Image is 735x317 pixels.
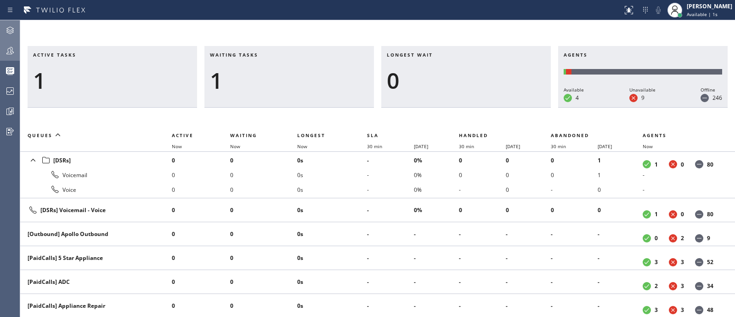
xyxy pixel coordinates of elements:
[551,182,598,197] li: -
[297,299,367,313] li: 0s
[695,234,703,242] dt: Offline
[172,167,230,182] li: 0
[28,254,164,262] div: [PaidCalls] 5 Star Appliance
[707,161,713,168] dd: 80
[172,153,230,167] li: 0
[669,234,677,242] dt: Unavailable
[210,52,258,58] span: Waiting tasks
[506,227,551,242] li: -
[695,210,703,219] dt: Offline
[414,153,459,167] li: 0%
[172,251,230,265] li: 0
[459,143,474,150] span: 30 min
[506,143,520,150] span: [DATE]
[629,94,638,102] dt: Unavailable
[551,167,598,182] li: 0
[297,275,367,289] li: 0s
[172,275,230,289] li: 0
[551,251,598,265] li: -
[28,302,164,310] div: [PaidCalls] Appliance Repair
[598,227,643,242] li: -
[459,227,506,242] li: -
[576,94,579,102] dd: 4
[387,67,545,94] div: 0
[367,153,414,167] li: -
[655,210,658,218] dd: 1
[230,299,297,313] li: 0
[598,182,643,197] li: 0
[551,203,598,218] li: 0
[707,306,713,314] dd: 48
[669,282,677,290] dt: Unavailable
[681,258,684,266] dd: 3
[28,169,164,180] div: Voicemail
[643,282,651,290] dt: Available
[230,182,297,197] li: 0
[695,258,703,266] dt: Offline
[28,230,164,238] div: [Outbound] Apollo Outbound
[506,167,551,182] li: 0
[687,11,718,17] span: Available | 1s
[414,182,459,197] li: 0%
[643,182,724,197] li: -
[551,143,566,150] span: 30 min
[669,306,677,314] dt: Unavailable
[297,251,367,265] li: 0s
[643,306,651,314] dt: Available
[643,143,653,150] span: Now
[414,251,459,265] li: -
[681,234,684,242] dd: 2
[655,234,658,242] dd: 0
[643,258,651,266] dt: Available
[655,306,658,314] dd: 3
[598,153,643,167] li: 1
[28,278,164,286] div: [PaidCalls] ADC
[28,184,164,195] div: Voice
[414,143,428,150] span: [DATE]
[297,167,367,182] li: 0s
[28,154,164,167] div: [DSRs]
[230,167,297,182] li: 0
[506,153,551,167] li: 0
[506,299,551,313] li: -
[367,299,414,313] li: -
[652,4,665,17] button: Mute
[707,234,710,242] dd: 9
[459,275,506,289] li: -
[707,282,713,290] dd: 34
[230,203,297,218] li: 0
[564,52,588,58] span: Agents
[564,86,584,94] div: Available
[367,182,414,197] li: -
[551,227,598,242] li: -
[598,251,643,265] li: -
[681,161,684,168] dd: 0
[629,86,656,94] div: Unavailable
[414,299,459,313] li: -
[506,251,551,265] li: -
[230,227,297,242] li: 0
[551,299,598,313] li: -
[367,251,414,265] li: -
[387,52,433,58] span: Longest wait
[643,132,667,138] span: Agents
[506,275,551,289] li: -
[598,167,643,182] li: 1
[598,275,643,289] li: -
[28,205,164,216] div: [DSRs] Voicemail - Voice
[297,203,367,218] li: 0s
[701,94,709,102] dt: Offline
[459,182,506,197] li: -
[564,69,566,75] div: Available: 4
[33,67,192,94] div: 1
[414,275,459,289] li: -
[367,275,414,289] li: -
[655,161,658,168] dd: 1
[230,153,297,167] li: 0
[172,182,230,197] li: 0
[367,227,414,242] li: -
[297,227,367,242] li: 0s
[172,203,230,218] li: 0
[172,143,182,150] span: Now
[571,69,722,75] div: Offline: 246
